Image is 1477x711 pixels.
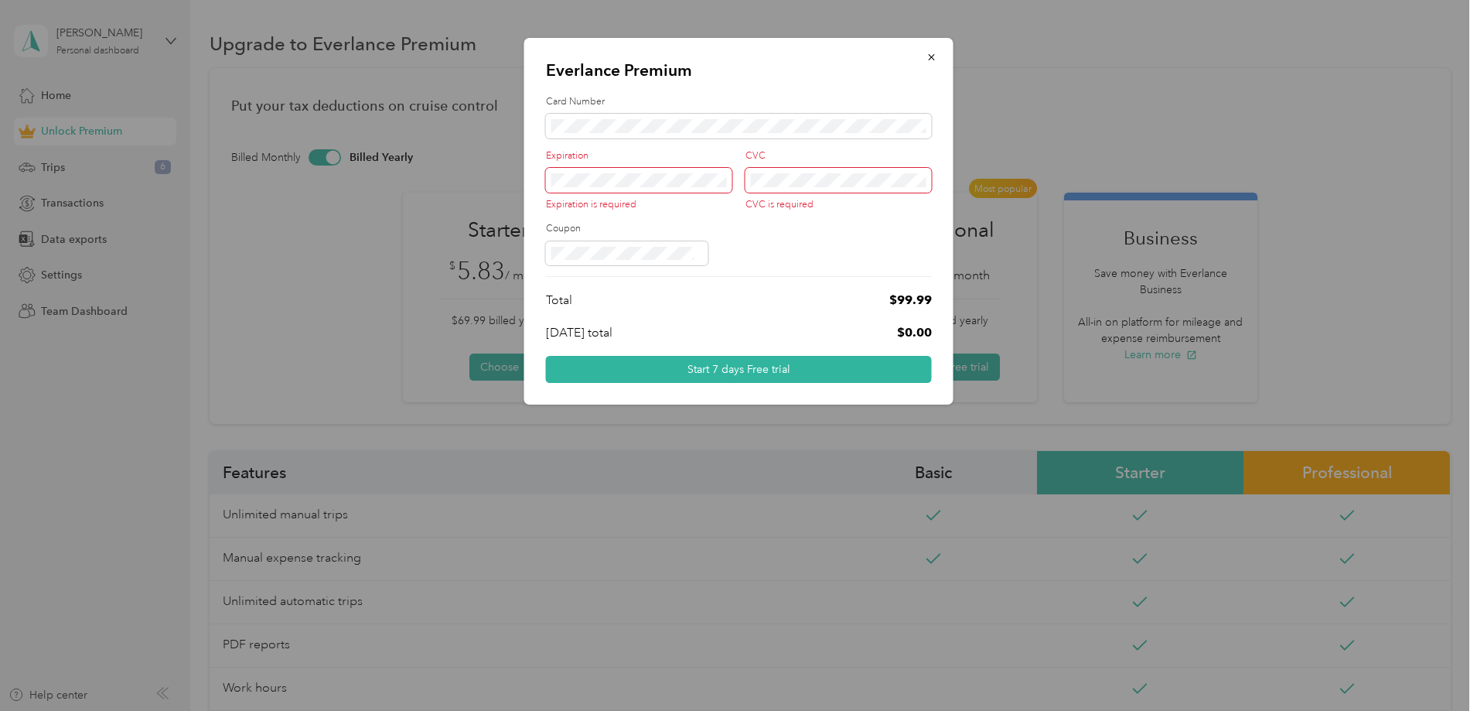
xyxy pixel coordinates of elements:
[897,323,932,343] p: $0.00
[745,149,932,163] label: CVC
[546,198,732,212] div: Expiration is required
[546,323,612,343] p: [DATE] total
[546,60,932,81] p: Everlance Premium
[1390,624,1477,711] iframe: Everlance-gr Chat Button Frame
[745,198,932,212] div: CVC is required
[889,291,932,310] p: $99.99
[546,222,932,236] label: Coupon
[546,291,572,310] p: Total
[546,149,732,163] label: Expiration
[546,95,932,109] label: Card Number
[546,356,932,383] button: Start 7 days Free trial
